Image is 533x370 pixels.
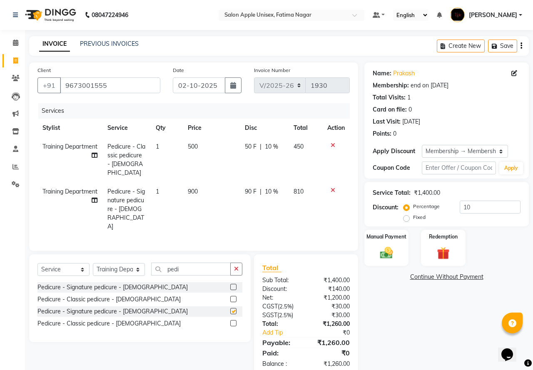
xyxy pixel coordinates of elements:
div: Coupon Code [373,164,422,172]
div: Points: [373,129,391,138]
label: Invoice Number [254,67,290,74]
span: Pedicure - Classic pedicure - [DEMOGRAPHIC_DATA] [107,143,145,176]
div: Sub Total: [256,276,306,285]
span: 50 F [245,142,257,151]
a: Add Tip [256,328,314,337]
div: Apply Discount [373,147,422,156]
div: Services [38,103,356,119]
span: 500 [188,143,198,150]
iframe: chat widget [498,337,525,362]
div: 0 [408,105,412,114]
div: ₹140.00 [306,285,356,293]
div: Payable: [256,338,306,348]
label: Percentage [413,203,440,210]
div: Card on file: [373,105,407,114]
div: ₹1,400.00 [414,189,440,197]
th: Service [102,119,151,137]
th: Action [322,119,350,137]
div: ₹0 [314,328,356,337]
span: Pedicure - Signature pedicure - [DEMOGRAPHIC_DATA] [107,188,145,230]
label: Fixed [413,214,426,221]
span: CGST [262,303,278,310]
div: ₹1,200.00 [306,293,356,302]
a: Prakash [393,69,415,78]
div: ₹0 [306,348,356,358]
th: Qty [151,119,183,137]
button: Apply [499,162,523,174]
span: Training Department [42,188,97,195]
div: Pedicure - Signature pedicure - [DEMOGRAPHIC_DATA] [37,307,188,316]
label: Redemption [429,233,458,241]
div: Name: [373,69,391,78]
button: Save [488,40,517,52]
label: Client [37,67,51,74]
div: Service Total: [373,189,411,197]
div: ( ) [256,311,306,320]
div: Membership: [373,81,409,90]
label: Manual Payment [366,233,406,241]
input: Enter Offer / Coupon Code [422,161,496,174]
span: 2.5% [279,303,292,310]
span: 900 [188,188,198,195]
div: Paid: [256,348,306,358]
th: Stylist [37,119,102,137]
div: Net: [256,293,306,302]
div: ( ) [256,302,306,311]
span: 2.5% [279,312,291,318]
span: 810 [294,188,304,195]
div: ₹1,400.00 [306,276,356,285]
div: Discount: [373,203,399,212]
th: Disc [240,119,289,137]
div: Last Visit: [373,117,401,126]
div: end on [DATE] [411,81,448,90]
div: Pedicure - Classic pedicure - [DEMOGRAPHIC_DATA] [37,319,181,328]
a: Continue Without Payment [366,273,527,281]
span: 90 F [245,187,257,196]
a: INVOICE [39,37,70,52]
span: SGST [262,311,277,319]
input: Search or Scan [151,263,231,276]
div: 0 [393,129,396,138]
span: Training Department [42,143,97,150]
div: [DATE] [402,117,420,126]
img: _gift.svg [433,246,454,261]
img: logo [21,3,78,27]
span: 10 % [265,187,278,196]
label: Date [173,67,184,74]
div: Pedicure - Classic pedicure - [DEMOGRAPHIC_DATA] [37,295,181,304]
div: Total Visits: [373,93,406,102]
span: [PERSON_NAME] [469,11,517,20]
div: Total: [256,320,306,328]
img: _cash.svg [376,246,397,260]
button: +91 [37,77,61,93]
div: Discount: [256,285,306,293]
span: 10 % [265,142,278,151]
span: 1 [156,143,159,150]
span: 450 [294,143,304,150]
th: Price [183,119,239,137]
span: | [260,187,262,196]
span: 1 [156,188,159,195]
input: Search by Name/Mobile/Email/Code [60,77,160,93]
div: ₹1,260.00 [306,360,356,368]
div: 1 [407,93,411,102]
span: | [260,142,262,151]
img: Tahira [450,7,465,22]
div: Pedicure - Signature pedicure - [DEMOGRAPHIC_DATA] [37,283,188,292]
a: PREVIOUS INVOICES [80,40,139,47]
button: Create New [437,40,485,52]
div: ₹30.00 [306,302,356,311]
span: Total [262,263,281,272]
div: ₹1,260.00 [306,338,356,348]
th: Total [289,119,322,137]
div: ₹1,260.00 [306,320,356,328]
div: ₹30.00 [306,311,356,320]
b: 08047224946 [92,3,128,27]
div: Balance : [256,360,306,368]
